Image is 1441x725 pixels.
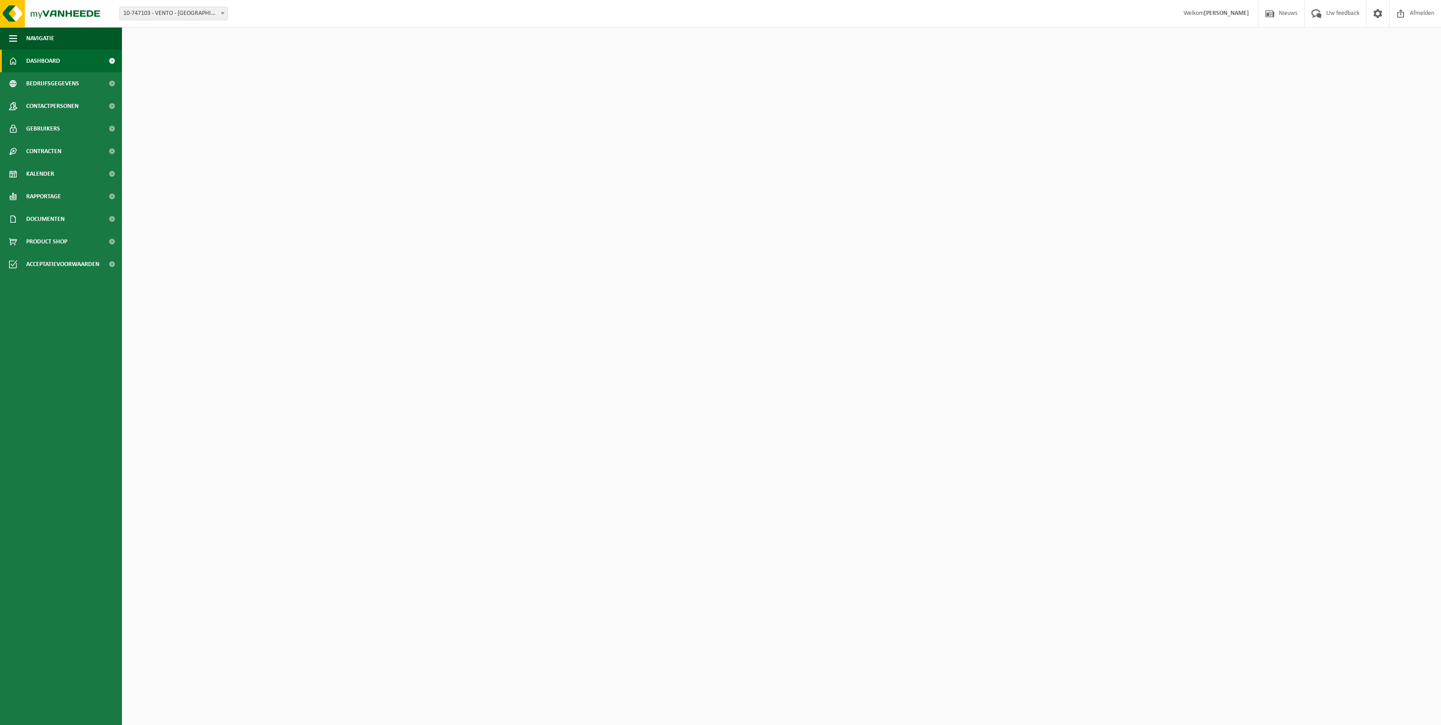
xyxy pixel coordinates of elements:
span: Dashboard [26,50,60,72]
span: Documenten [26,208,65,230]
span: Kalender [26,163,54,185]
span: Product Shop [26,230,67,253]
span: Gebruikers [26,117,60,140]
span: Contracten [26,140,61,163]
span: Rapportage [26,185,61,208]
strong: [PERSON_NAME] [1204,10,1249,17]
span: Acceptatievoorwaarden [26,253,99,276]
span: Contactpersonen [26,95,79,117]
span: 10-747103 - VENTO - OUDENAARDE [120,7,227,20]
span: Bedrijfsgegevens [26,72,79,95]
span: Navigatie [26,27,54,50]
span: 10-747103 - VENTO - OUDENAARDE [119,7,228,20]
